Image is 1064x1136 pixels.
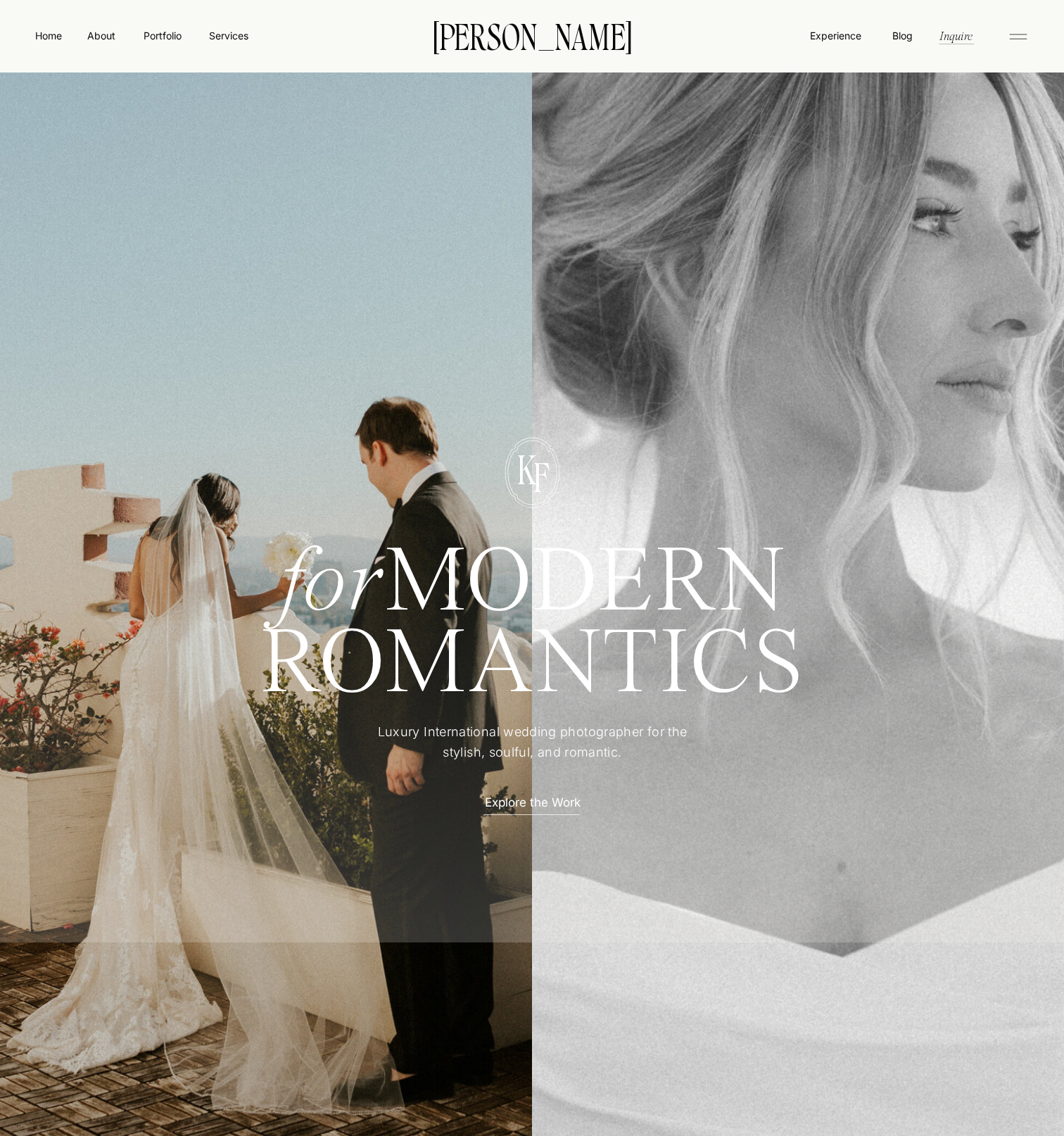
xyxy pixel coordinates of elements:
[209,544,856,612] h1: MODERN
[208,28,249,43] a: Services
[357,722,708,764] p: Luxury International wedding photographer for the stylish, soulful, and romantic.
[85,28,117,42] a: About
[137,28,187,43] a: Portfolio
[507,450,546,486] p: K
[471,794,594,809] a: Explore the Work
[938,27,974,44] a: Inquire
[411,20,653,50] a: [PERSON_NAME]
[279,539,385,631] i: for
[521,457,560,493] p: F
[32,28,65,43] a: Home
[889,28,916,42] a: Blog
[809,28,863,43] a: Experience
[209,626,856,702] h1: ROMANTICS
